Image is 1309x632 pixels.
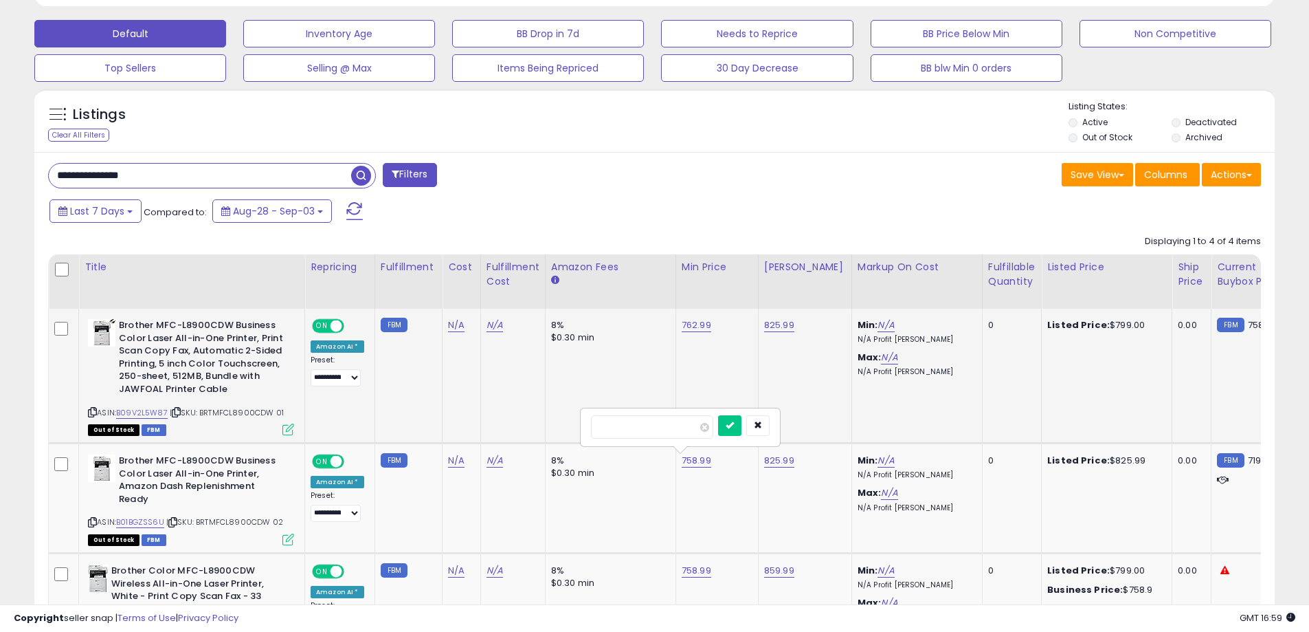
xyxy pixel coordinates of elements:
[858,486,882,499] b: Max:
[877,454,894,468] a: N/A
[551,319,665,331] div: 8%
[166,516,283,527] span: | SKU: BRTMFCL8900CDW 02
[452,54,644,82] button: Items Being Repriced
[858,454,878,467] b: Min:
[311,476,364,488] div: Amazon AI *
[448,260,475,274] div: Cost
[1248,318,1277,331] span: 758.99
[1217,453,1244,468] small: FBM
[1178,455,1200,467] div: 0.00
[858,351,882,364] b: Max:
[381,563,407,578] small: FBM
[551,565,665,577] div: 8%
[88,319,115,347] img: 413QvAI68BL._SL40_.jpg
[88,565,108,592] img: 31KM1YM+qtL._SL40_.jpg
[1217,318,1244,332] small: FBM
[311,260,369,274] div: Repricing
[1069,100,1275,113] p: Listing States:
[243,20,435,47] button: Inventory Age
[313,456,331,468] span: ON
[381,318,407,332] small: FBM
[311,340,364,353] div: Amazon AI *
[1079,20,1271,47] button: Non Competitive
[551,274,559,287] small: Amazon Fees.
[1135,163,1200,186] button: Columns
[1082,131,1132,143] label: Out of Stock
[116,516,164,528] a: B01BGZSS6U
[212,199,332,223] button: Aug-28 - Sep-03
[452,20,644,47] button: BB Drop in 7d
[858,564,878,577] b: Min:
[551,260,670,274] div: Amazon Fees
[551,455,665,467] div: 8%
[682,454,711,468] a: 758.99
[118,611,176,624] a: Terms of Use
[88,424,139,436] span: All listings that are currently out of stock and unavailable for purchase on Amazon
[1240,611,1295,624] span: 2025-09-11 16:59 GMT
[1047,318,1110,331] b: Listed Price:
[1185,116,1237,128] label: Deactivated
[1202,163,1261,186] button: Actions
[243,54,435,82] button: Selling @ Max
[88,319,294,434] div: ASIN:
[877,564,894,578] a: N/A
[881,486,897,500] a: N/A
[881,351,897,364] a: N/A
[381,453,407,468] small: FBM
[88,455,115,482] img: 41dPLL+xbLL._SL40_.jpg
[486,260,539,289] div: Fulfillment Cost
[142,534,166,546] span: FBM
[682,260,752,274] div: Min Price
[764,454,794,468] a: 825.99
[1082,116,1108,128] label: Active
[448,564,465,578] a: N/A
[342,320,364,332] span: OFF
[73,105,126,124] h5: Listings
[486,454,503,468] a: N/A
[70,204,124,218] span: Last 7 Days
[551,577,665,589] div: $0.30 min
[1185,131,1222,143] label: Archived
[34,20,226,47] button: Default
[988,565,1031,577] div: 0
[1047,584,1161,596] div: $758.9
[1178,319,1200,331] div: 0.00
[661,20,853,47] button: Needs to Reprice
[551,331,665,344] div: $0.30 min
[448,454,465,468] a: N/A
[858,367,972,377] p: N/A Profit [PERSON_NAME]
[682,318,711,332] a: 762.99
[1047,454,1110,467] b: Listed Price:
[1047,564,1110,577] b: Listed Price:
[144,206,207,219] span: Compared to:
[1047,455,1161,467] div: $825.99
[342,566,364,578] span: OFF
[342,456,364,468] span: OFF
[1248,454,1275,467] span: 719.99
[178,611,238,624] a: Privacy Policy
[486,564,503,578] a: N/A
[1047,583,1123,596] b: Business Price:
[1178,260,1205,289] div: Ship Price
[448,318,465,332] a: N/A
[381,260,436,274] div: Fulfillment
[48,129,109,142] div: Clear All Filters
[1145,235,1261,248] div: Displaying 1 to 4 of 4 items
[311,491,364,522] div: Preset:
[1217,260,1288,289] div: Current Buybox Price
[1047,319,1161,331] div: $799.00
[988,455,1031,467] div: 0
[1178,565,1200,577] div: 0.00
[764,260,846,274] div: [PERSON_NAME]
[119,319,286,399] b: Brother MFC-L8900CDW Business Color Laser All-in-One Printer, Print Scan Copy Fax, Automatic 2-Si...
[988,260,1036,289] div: Fulfillable Quantity
[858,318,878,331] b: Min:
[858,470,972,480] p: N/A Profit [PERSON_NAME]
[551,467,665,479] div: $0.30 min
[85,260,299,274] div: Title
[116,407,168,419] a: B09V2L5W87
[871,54,1062,82] button: BB blw Min 0 orders
[233,204,315,218] span: Aug-28 - Sep-03
[988,319,1031,331] div: 0
[313,566,331,578] span: ON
